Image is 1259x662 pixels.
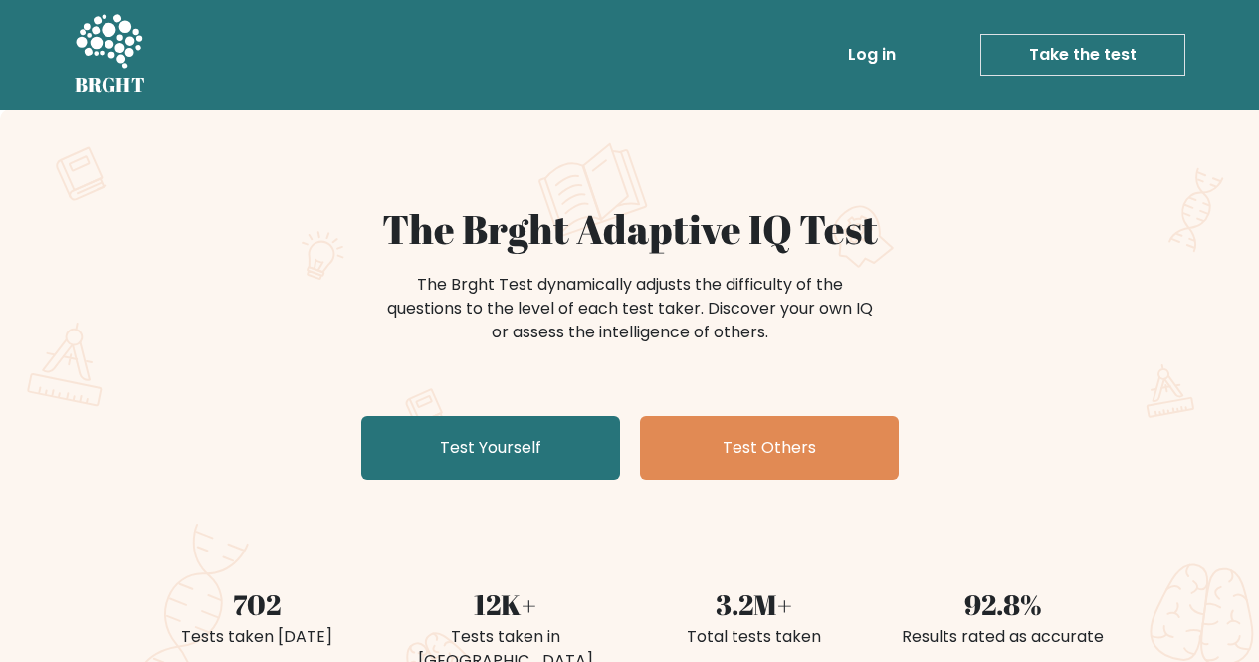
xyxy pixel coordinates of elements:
[640,416,899,480] a: Test Others
[891,625,1116,649] div: Results rated as accurate
[642,583,867,625] div: 3.2M+
[642,625,867,649] div: Total tests taken
[75,8,146,102] a: BRGHT
[381,273,879,344] div: The Brght Test dynamically adjusts the difficulty of the questions to the level of each test take...
[980,34,1185,76] a: Take the test
[393,583,618,625] div: 12K+
[891,583,1116,625] div: 92.8%
[361,416,620,480] a: Test Yourself
[840,35,904,75] a: Log in
[144,625,369,649] div: Tests taken [DATE]
[144,205,1116,253] h1: The Brght Adaptive IQ Test
[144,583,369,625] div: 702
[75,73,146,97] h5: BRGHT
